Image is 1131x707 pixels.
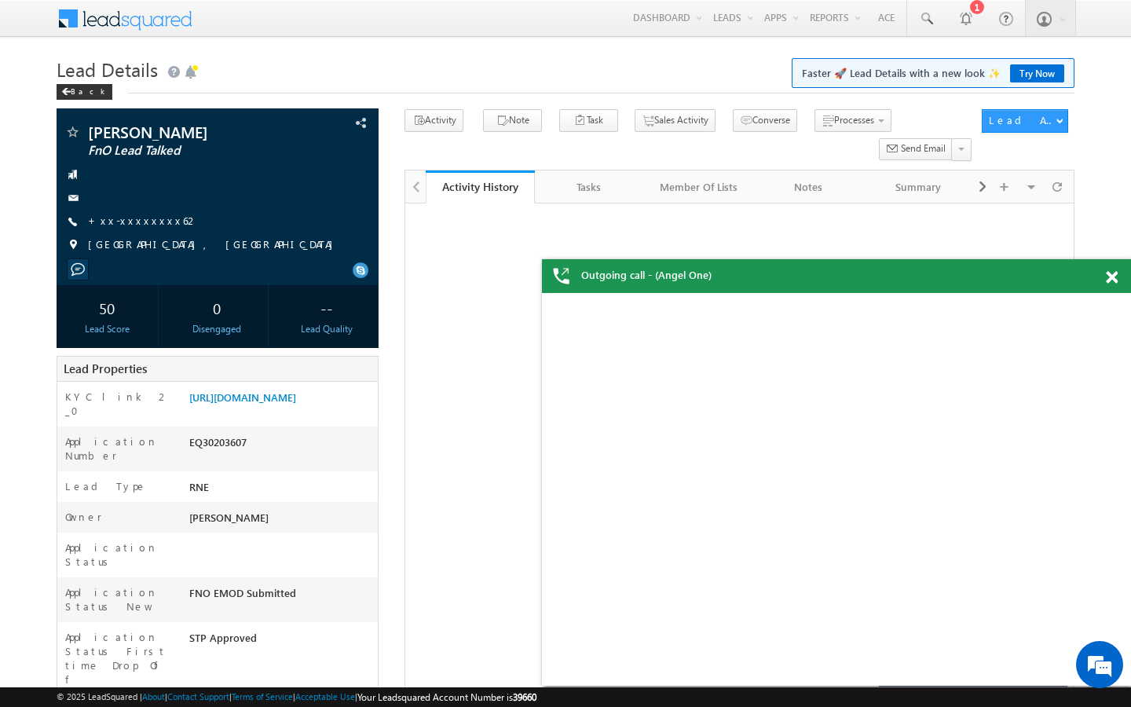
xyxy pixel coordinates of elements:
a: Back [57,83,120,97]
a: Summary [864,170,974,203]
div: RNE [185,479,378,501]
label: Application Status First time Drop Off [65,630,174,687]
div: Tasks [547,178,631,196]
a: Member Of Lists [645,170,755,203]
div: EQ30203607 [185,434,378,456]
button: Processes [814,109,891,132]
label: Owner [65,510,102,524]
span: Lead Details [57,57,158,82]
span: Send Email [901,141,946,156]
button: Lead Actions [982,109,1068,133]
a: Acceptable Use [295,691,355,702]
div: STP Approved [185,630,378,652]
div: Disengaged [170,322,264,336]
div: 50 [60,293,154,322]
span: [GEOGRAPHIC_DATA], [GEOGRAPHIC_DATA] [88,237,341,253]
label: Lead Type [65,479,147,493]
button: Task [559,109,618,132]
div: -- [280,293,374,322]
button: Activity [404,109,463,132]
a: +xx-xxxxxxxx62 [88,214,199,227]
span: FnO Lead Talked [88,143,287,159]
label: Application Status [65,540,174,569]
div: Lead Actions [989,113,1056,127]
span: Outgoing call - (Angel One) [581,268,712,282]
div: Back [57,84,112,100]
span: © 2025 LeadSquared | | | | | [57,690,536,705]
button: Note [483,109,542,132]
button: Send Email [879,138,953,161]
a: About [142,691,165,702]
div: Member Of Lists [657,178,741,196]
a: Contact Support [167,691,229,702]
div: FNO EMOD Submitted [185,585,378,607]
a: Activity History [426,170,536,203]
label: KYC link 2_0 [65,390,174,418]
span: Faster 🚀 Lead Details with a new look ✨ [802,65,1064,81]
a: [URL][DOMAIN_NAME] [189,390,296,404]
span: Lead Properties [64,361,147,376]
span: 39660 [513,691,536,703]
div: Notes [767,178,850,196]
span: [PERSON_NAME] [88,124,287,140]
a: Tasks [535,170,645,203]
button: Sales Activity [635,109,716,132]
label: Application Number [65,434,174,463]
a: Notes [754,170,864,203]
label: Application Status New [65,585,174,614]
div: Lead Quality [280,322,374,336]
span: [PERSON_NAME] [189,511,269,524]
span: Processes [834,114,874,126]
div: Lead Score [60,322,154,336]
div: Summary [877,178,960,196]
div: 0 [170,293,264,322]
button: Converse [733,109,797,132]
a: Terms of Service [232,691,293,702]
a: Try Now [1010,64,1064,82]
span: Your Leadsquared Account Number is [357,691,536,703]
div: Activity History [437,179,524,194]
